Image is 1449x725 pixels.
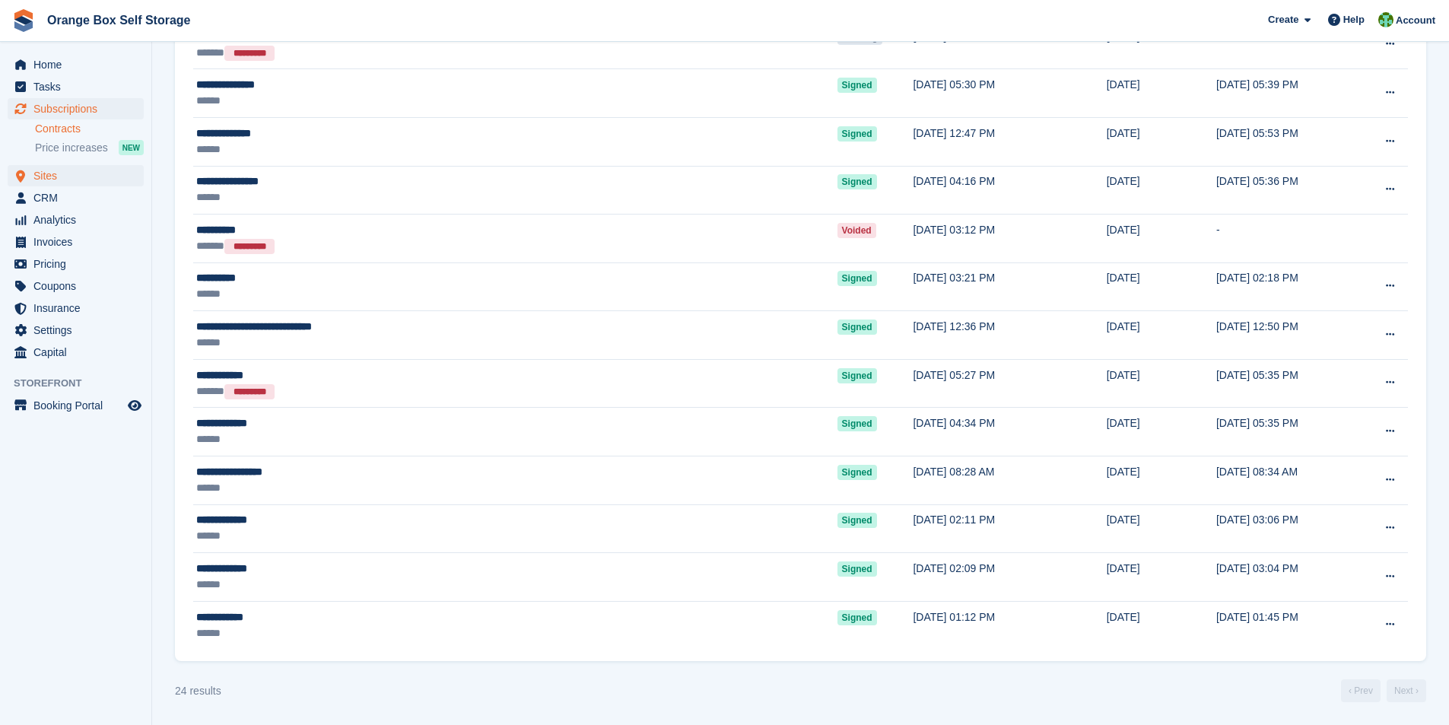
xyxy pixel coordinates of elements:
[1216,215,1355,263] td: -
[14,376,151,391] span: Storefront
[1107,117,1216,166] td: [DATE]
[33,98,125,119] span: Subscriptions
[8,209,144,231] a: menu
[837,561,877,577] span: Signed
[8,231,144,253] a: menu
[35,139,144,156] a: Price increases NEW
[913,117,1106,166] td: [DATE] 12:47 PM
[33,253,125,275] span: Pricing
[913,69,1106,118] td: [DATE] 05:30 PM
[33,54,125,75] span: Home
[8,98,144,119] a: menu
[8,165,144,186] a: menu
[1107,166,1216,215] td: [DATE]
[1107,69,1216,118] td: [DATE]
[913,504,1106,553] td: [DATE] 02:11 PM
[33,231,125,253] span: Invoices
[8,54,144,75] a: menu
[837,78,877,93] span: Signed
[1107,553,1216,602] td: [DATE]
[8,275,144,297] a: menu
[837,174,877,189] span: Signed
[8,297,144,319] a: menu
[8,187,144,208] a: menu
[1216,311,1355,360] td: [DATE] 12:50 PM
[837,271,877,286] span: Signed
[1216,504,1355,553] td: [DATE] 03:06 PM
[837,368,877,383] span: Signed
[1107,359,1216,408] td: [DATE]
[33,342,125,363] span: Capital
[12,9,35,32] img: stora-icon-8386f47178a22dfd0bd8f6a31ec36ba5ce8667c1dd55bd0f319d3a0aa187defe.svg
[1216,553,1355,602] td: [DATE] 03:04 PM
[119,140,144,155] div: NEW
[33,187,125,208] span: CRM
[913,215,1106,263] td: [DATE] 03:12 PM
[1107,262,1216,311] td: [DATE]
[33,275,125,297] span: Coupons
[41,8,197,33] a: Orange Box Self Storage
[1396,13,1435,28] span: Account
[33,320,125,341] span: Settings
[913,359,1106,408] td: [DATE] 05:27 PM
[837,513,877,528] span: Signed
[8,320,144,341] a: menu
[33,395,125,416] span: Booking Portal
[1216,408,1355,456] td: [DATE] 05:35 PM
[913,601,1106,649] td: [DATE] 01:12 PM
[33,165,125,186] span: Sites
[33,76,125,97] span: Tasks
[913,553,1106,602] td: [DATE] 02:09 PM
[1268,12,1298,27] span: Create
[1216,601,1355,649] td: [DATE] 01:45 PM
[1387,679,1426,702] a: Next
[33,297,125,319] span: Insurance
[8,253,144,275] a: menu
[1378,12,1393,27] img: Binder Bhardwaj
[126,396,144,415] a: Preview store
[33,209,125,231] span: Analytics
[837,126,877,142] span: Signed
[1341,679,1381,702] a: Previous
[913,311,1106,360] td: [DATE] 12:36 PM
[1107,215,1216,263] td: [DATE]
[35,122,144,136] a: Contracts
[913,262,1106,311] td: [DATE] 03:21 PM
[1107,504,1216,553] td: [DATE]
[1216,359,1355,408] td: [DATE] 05:35 PM
[1107,456,1216,505] td: [DATE]
[1343,12,1365,27] span: Help
[1216,262,1355,311] td: [DATE] 02:18 PM
[8,342,144,363] a: menu
[1216,69,1355,118] td: [DATE] 05:39 PM
[837,465,877,480] span: Signed
[913,21,1106,69] td: [DATE] 04:15 PM
[1216,117,1355,166] td: [DATE] 05:53 PM
[1338,679,1429,702] nav: Page
[837,416,877,431] span: Signed
[837,610,877,625] span: Signed
[1107,21,1216,69] td: [DATE]
[913,408,1106,456] td: [DATE] 04:34 PM
[8,76,144,97] a: menu
[837,223,876,238] span: Voided
[837,320,877,335] span: Signed
[35,141,108,155] span: Price increases
[1107,408,1216,456] td: [DATE]
[1107,601,1216,649] td: [DATE]
[8,395,144,416] a: menu
[1216,21,1355,69] td: -
[1216,456,1355,505] td: [DATE] 08:34 AM
[913,456,1106,505] td: [DATE] 08:28 AM
[1107,311,1216,360] td: [DATE]
[913,166,1106,215] td: [DATE] 04:16 PM
[1216,166,1355,215] td: [DATE] 05:36 PM
[175,683,221,699] div: 24 results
